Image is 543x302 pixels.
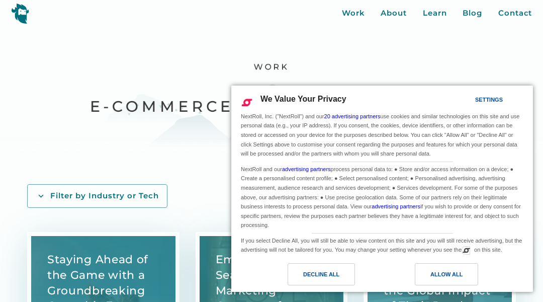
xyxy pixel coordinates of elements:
[260,95,346,103] span: We Value Your Privacy
[342,8,365,19] a: Work
[254,62,290,72] h1: Work
[239,162,525,231] div: NextRoll and our process personal data to: ● Store and/or access information on a device; ● Creat...
[303,269,339,280] div: Decline All
[430,269,463,280] div: Allow All
[475,94,503,105] div: Settings
[237,263,382,290] a: Decline All
[27,184,167,208] a: Filter by Industry or Tech
[11,3,29,24] img: yeti logo icon
[423,8,447,19] a: Learn
[239,111,525,160] div: NextRoll, Inc. ("NextRoll") and our use cookies and similar technologies on this site and use per...
[324,113,381,119] a: 20 advertising partners
[463,8,482,19] a: Blog
[50,191,159,201] div: Filter by Industry or Tech
[382,263,527,290] a: Allow All
[498,8,532,19] a: Contact
[90,97,453,116] h2: E-commerce App Development
[381,8,407,19] a: About
[239,234,525,256] div: If you select Decline All, you will still be able to view content on this site and you will still...
[282,166,331,172] a: advertising partners
[458,92,482,110] a: Settings
[372,203,420,209] a: advertising partners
